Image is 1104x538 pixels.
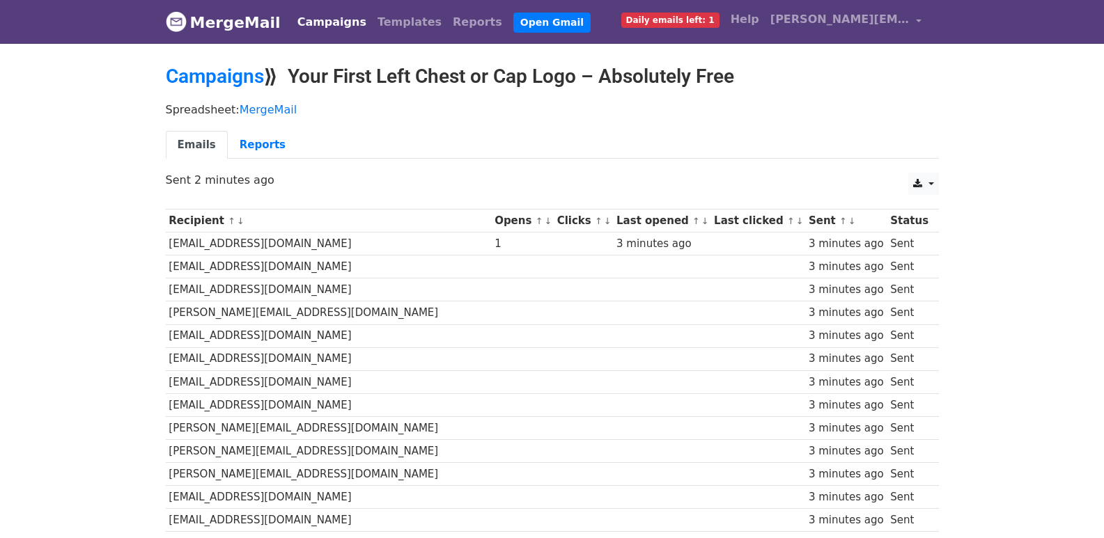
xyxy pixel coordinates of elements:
[166,486,492,509] td: [EMAIL_ADDRESS][DOMAIN_NAME]
[544,216,552,226] a: ↓
[887,324,931,347] td: Sent
[616,6,725,33] a: Daily emails left: 1
[809,282,884,298] div: 3 minutes ago
[237,216,244,226] a: ↓
[887,278,931,301] td: Sent
[595,216,602,226] a: ↑
[616,236,707,252] div: 3 minutes ago
[292,8,372,36] a: Campaigns
[166,173,939,187] p: Sent 2 minutes ago
[809,328,884,344] div: 3 minutes ago
[809,466,884,482] div: 3 minutes ago
[692,216,700,226] a: ↑
[166,65,939,88] h2: ⟫ Your First Left Chest or Cap Logo – Absolutely Free
[166,278,492,301] td: [EMAIL_ADDRESS][DOMAIN_NAME]
[809,489,884,505] div: 3 minutes ago
[491,209,554,232] th: Opens
[166,440,492,463] td: [PERSON_NAME][EMAIL_ADDRESS][DOMAIN_NAME]
[166,255,492,278] td: [EMAIL_ADDRESS][DOMAIN_NAME]
[809,351,884,367] div: 3 minutes ago
[809,305,884,321] div: 3 minutes ago
[166,232,492,255] td: [EMAIL_ADDRESS][DOMAIN_NAME]
[809,443,884,459] div: 3 minutes ago
[228,131,297,159] a: Reports
[887,232,931,255] td: Sent
[809,259,884,275] div: 3 minutes ago
[887,255,931,278] td: Sent
[887,416,931,439] td: Sent
[166,416,492,439] td: [PERSON_NAME][EMAIL_ADDRESS][DOMAIN_NAME]
[701,216,709,226] a: ↓
[770,11,910,28] span: [PERSON_NAME][EMAIL_ADDRESS][DOMAIN_NAME]
[887,393,931,416] td: Sent
[809,397,884,413] div: 3 minutes ago
[839,216,847,226] a: ↑
[796,216,804,226] a: ↓
[613,209,710,232] th: Last opened
[536,216,543,226] a: ↑
[166,301,492,324] td: [PERSON_NAME][EMAIL_ADDRESS][DOMAIN_NAME]
[166,393,492,416] td: [EMAIL_ADDRESS][DOMAIN_NAME]
[725,6,765,33] a: Help
[809,420,884,436] div: 3 minutes ago
[887,347,931,370] td: Sent
[166,509,492,532] td: [EMAIL_ADDRESS][DOMAIN_NAME]
[228,216,235,226] a: ↑
[805,209,887,232] th: Sent
[765,6,928,38] a: [PERSON_NAME][EMAIL_ADDRESS][DOMAIN_NAME]
[887,370,931,393] td: Sent
[166,347,492,370] td: [EMAIL_ADDRESS][DOMAIN_NAME]
[710,209,805,232] th: Last clicked
[887,301,931,324] td: Sent
[166,11,187,32] img: MergeMail logo
[166,8,281,37] a: MergeMail
[848,216,856,226] a: ↓
[166,131,228,159] a: Emails
[887,209,931,232] th: Status
[166,324,492,347] td: [EMAIL_ADDRESS][DOMAIN_NAME]
[887,463,931,486] td: Sent
[166,65,264,88] a: Campaigns
[240,103,297,116] a: MergeMail
[787,216,795,226] a: ↑
[166,209,492,232] th: Recipient
[887,486,931,509] td: Sent
[447,8,508,36] a: Reports
[554,209,613,232] th: Clicks
[604,216,612,226] a: ↓
[166,370,492,393] td: [EMAIL_ADDRESS][DOMAIN_NAME]
[166,102,939,117] p: Spreadsheet:
[809,512,884,528] div: 3 minutes ago
[809,236,884,252] div: 3 minutes ago
[621,13,720,28] span: Daily emails left: 1
[887,509,931,532] td: Sent
[372,8,447,36] a: Templates
[166,463,492,486] td: [PERSON_NAME][EMAIL_ADDRESS][DOMAIN_NAME]
[809,374,884,390] div: 3 minutes ago
[887,440,931,463] td: Sent
[495,236,550,252] div: 1
[513,13,591,33] a: Open Gmail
